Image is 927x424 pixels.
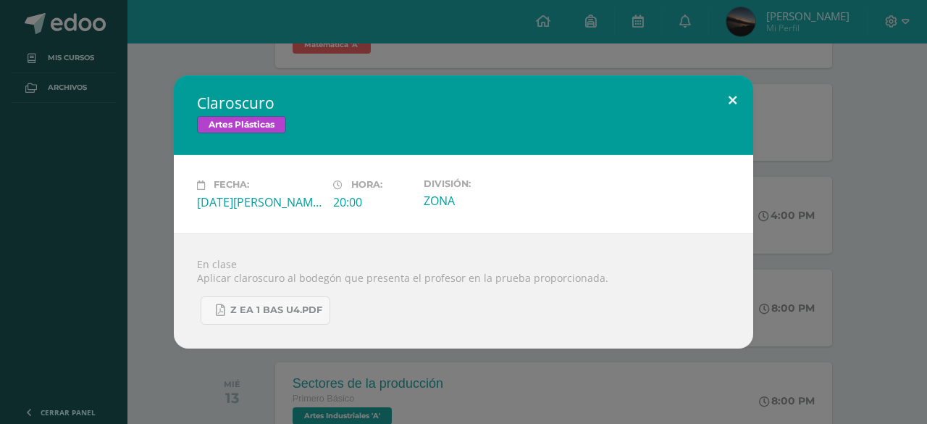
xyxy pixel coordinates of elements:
span: Fecha: [214,180,249,191]
div: ZONA [424,193,548,209]
span: Z eA 1 Bas U4.pdf [230,304,322,316]
div: [DATE][PERSON_NAME] [197,194,322,210]
label: División: [424,178,548,189]
div: En clase Aplicar claroscuro al bodegón que presenta el profesor en la prueba proporcionada. [174,233,753,349]
a: Z eA 1 Bas U4.pdf [201,296,330,325]
span: Hora: [351,180,382,191]
div: 20:00 [333,194,412,210]
h2: Claroscuro [197,93,730,113]
button: Close (Esc) [712,75,753,125]
span: Artes Plásticas [197,116,286,133]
